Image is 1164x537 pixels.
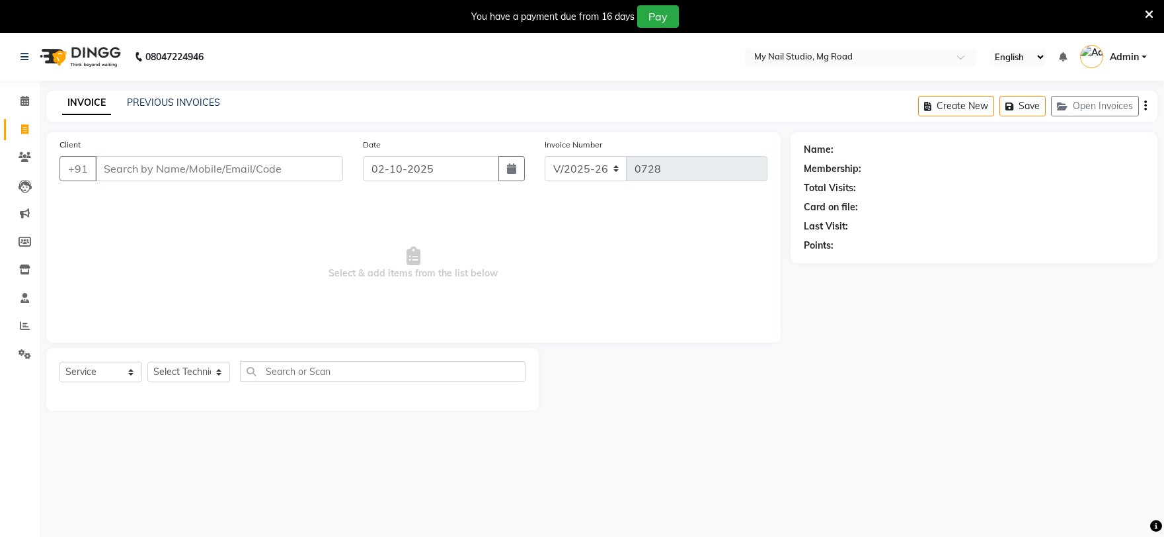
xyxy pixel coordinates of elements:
[1110,50,1139,64] span: Admin
[59,156,97,181] button: +91
[471,10,635,24] div: You have a payment due from 16 days
[1080,45,1103,68] img: Admin
[804,220,848,233] div: Last Visit:
[637,5,679,28] button: Pay
[545,139,602,151] label: Invoice Number
[145,38,204,75] b: 08047224946
[363,139,381,151] label: Date
[1051,96,1139,116] button: Open Invoices
[804,239,834,253] div: Points:
[95,156,343,181] input: Search by Name/Mobile/Email/Code
[918,96,994,116] button: Create New
[127,97,220,108] a: PREVIOUS INVOICES
[804,162,861,176] div: Membership:
[804,200,858,214] div: Card on file:
[59,197,767,329] span: Select & add items from the list below
[34,38,124,75] img: logo
[804,143,834,157] div: Name:
[804,181,856,195] div: Total Visits:
[59,139,81,151] label: Client
[999,96,1046,116] button: Save
[62,91,111,115] a: INVOICE
[240,361,525,382] input: Search or Scan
